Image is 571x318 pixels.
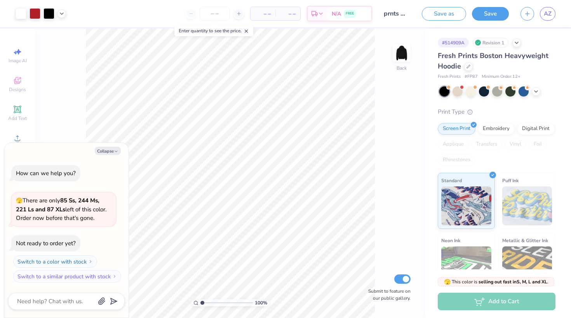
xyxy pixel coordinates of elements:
[482,74,521,80] span: Minimum Order: 12 +
[441,236,460,244] span: Neon Ink
[13,270,121,283] button: Switch to a similar product with stock
[438,74,461,80] span: Fresh Prints
[472,7,509,21] button: Save
[364,288,411,302] label: Submit to feature on our public gallery.
[441,186,491,225] img: Standard
[280,10,296,18] span: – –
[438,107,555,116] div: Print Type
[9,86,26,93] span: Designs
[394,45,409,61] img: Back
[16,197,99,213] strong: 85 Ss, 244 Ms, 221 Ls and 87 XLs
[8,115,27,121] span: Add Text
[16,169,76,177] div: How can we help you?
[438,38,469,47] div: # 514909A
[502,186,552,225] img: Puff Ink
[465,74,478,80] span: # FP87
[112,274,117,279] img: Switch to a similar product with stock
[471,139,502,150] div: Transfers
[16,197,23,204] span: 🫣
[529,139,547,150] div: Foil
[473,38,508,47] div: Revision 1
[502,176,519,184] span: Puff Ink
[255,10,271,18] span: – –
[9,58,27,64] span: Image AI
[332,10,341,18] span: N/A
[346,11,354,16] span: FREE
[544,9,552,18] span: AZ
[441,176,462,184] span: Standard
[200,7,230,21] input: – –
[540,7,555,21] a: AZ
[88,259,93,264] img: Switch to a color with stock
[478,123,515,135] div: Embroidery
[444,278,548,285] span: This color is .
[438,139,469,150] div: Applique
[505,139,526,150] div: Vinyl
[441,246,491,285] img: Neon Ink
[95,147,121,155] button: Collapse
[16,239,76,247] div: Not ready to order yet?
[16,197,106,222] span: There are only left of this color. Order now before that's gone.
[255,299,267,306] span: 100 %
[502,236,548,244] span: Metallic & Glitter Ink
[444,278,451,286] span: 🫣
[378,6,416,21] input: Untitled Design
[438,51,548,71] span: Fresh Prints Boston Heavyweight Hoodie
[438,123,475,135] div: Screen Print
[397,65,407,72] div: Back
[438,154,475,166] div: Rhinestones
[13,255,97,268] button: Switch to a color with stock
[502,246,552,285] img: Metallic & Glitter Ink
[517,123,555,135] div: Digital Print
[174,25,253,36] div: Enter quantity to see the price.
[479,279,547,285] strong: selling out fast in S, M, L and XL
[422,7,466,21] button: Save as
